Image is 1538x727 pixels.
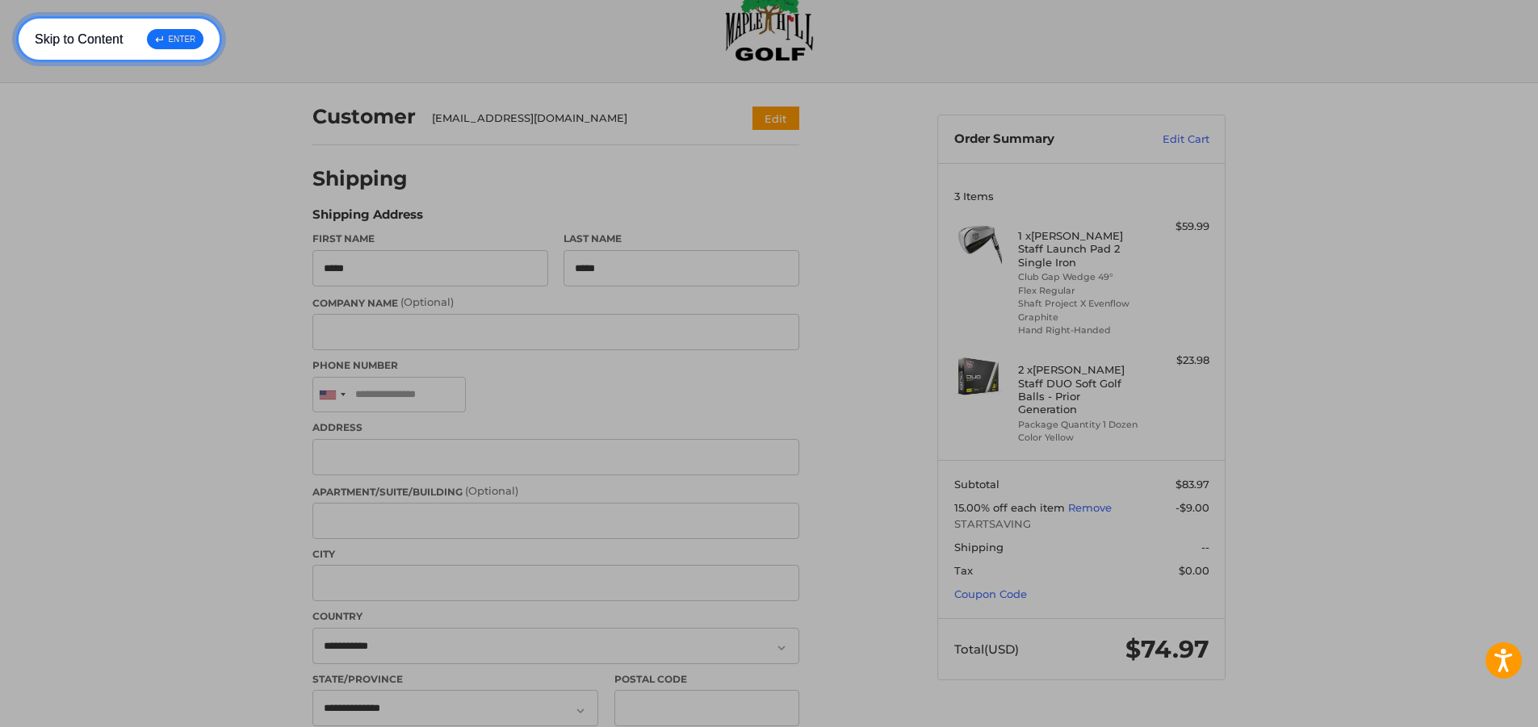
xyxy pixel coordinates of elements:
[1146,353,1209,369] div: $23.98
[954,587,1027,600] a: Coupon Code
[954,478,999,491] span: Subtotal
[312,166,408,191] h2: Shipping
[1068,501,1112,514] a: Remove
[312,609,799,624] label: Country
[752,107,799,130] button: Edit
[312,547,799,562] label: City
[614,672,800,687] label: Postal Code
[400,295,454,308] small: (Optional)
[1018,324,1142,337] li: Hand Right-Handed
[312,672,598,687] label: State/Province
[1125,634,1209,664] span: $74.97
[1405,683,1538,727] iframe: Google Customer Reviews
[312,420,799,435] label: Address
[564,232,799,246] label: Last Name
[312,104,416,129] h2: Customer
[1018,431,1142,445] li: Color Yellow
[1018,418,1142,432] li: Package Quantity 1 Dozen
[313,378,350,412] div: United States: +1
[954,564,973,577] span: Tax
[465,484,518,497] small: (Optional)
[1018,229,1142,269] h4: 1 x [PERSON_NAME] Staff Launch Pad 2 Single Iron
[1176,501,1209,514] span: -$9.00
[954,516,1209,533] span: STARTSAVING
[1176,478,1209,491] span: $83.97
[1018,284,1142,298] li: Flex Regular
[312,206,423,232] legend: Shipping Address
[312,232,548,246] label: First Name
[1128,132,1209,148] a: Edit Cart
[954,501,1068,514] span: 15.00% off each item
[1146,219,1209,235] div: $59.99
[1018,297,1142,324] li: Shaft Project X Evenflow Graphite
[432,111,722,127] div: [EMAIL_ADDRESS][DOMAIN_NAME]
[312,295,799,311] label: Company Name
[954,541,1004,554] span: Shipping
[312,483,799,499] label: Apartment/Suite/Building
[954,641,1019,657] span: Total (USD)
[1201,541,1209,554] span: --
[954,132,1128,148] h3: Order Summary
[312,358,799,373] label: Phone Number
[1179,564,1209,577] span: $0.00
[1018,270,1142,284] li: Club Gap Wedge 49°
[1018,363,1142,416] h4: 2 x [PERSON_NAME] Staff DUO Soft Golf Balls - Prior Generation
[954,190,1209,203] h3: 3 Items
